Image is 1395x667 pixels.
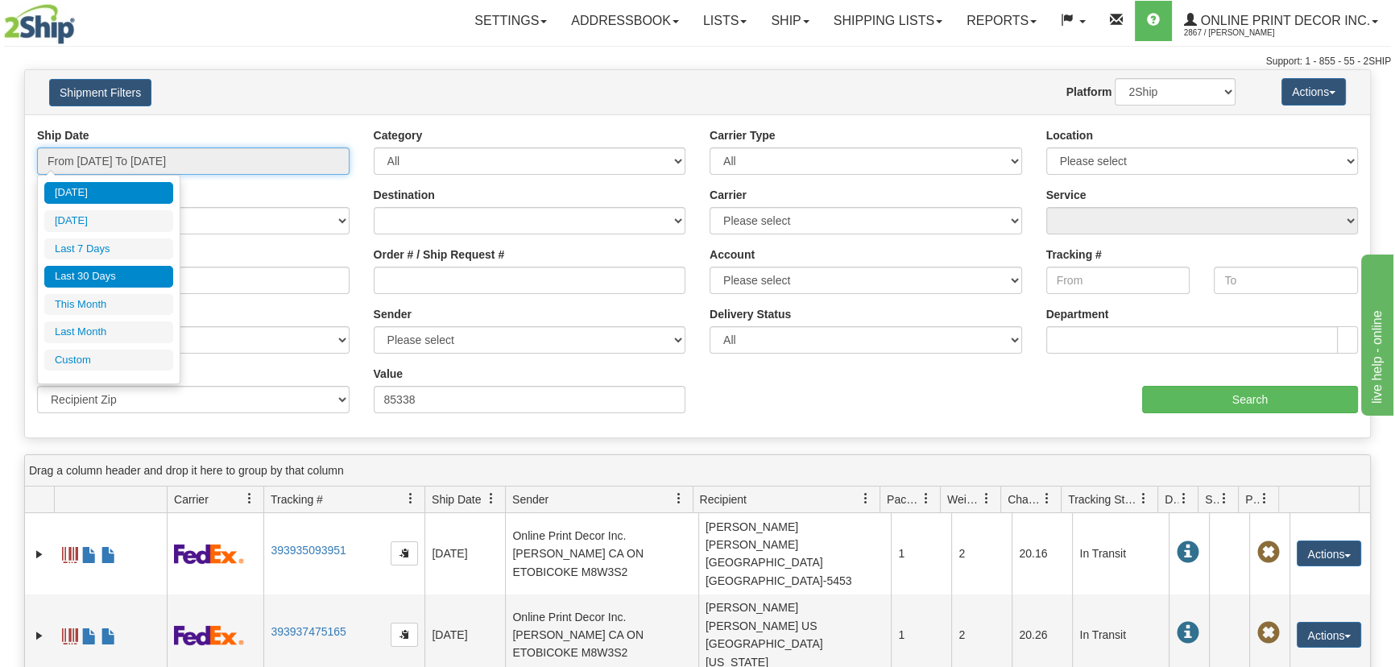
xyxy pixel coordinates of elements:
td: [PERSON_NAME] [PERSON_NAME] [GEOGRAPHIC_DATA] [GEOGRAPHIC_DATA]-5453 [698,513,892,594]
label: Platform [1066,84,1112,100]
input: From [1046,267,1190,294]
label: Ship Date [37,127,89,143]
a: Tracking # filter column settings [397,485,424,512]
span: Shipment Issues [1205,491,1219,507]
li: Custom [44,350,173,371]
label: Category [374,127,423,143]
a: Expand [31,628,48,644]
button: Actions [1281,78,1346,106]
label: Account [710,246,755,263]
a: 393937475165 [271,625,346,638]
button: Actions [1297,541,1361,566]
a: Ship Date filter column settings [478,485,505,512]
a: Online Print Decor Inc. 2867 / [PERSON_NAME] [1172,1,1390,41]
span: Sender [512,491,548,507]
a: Weight filter column settings [973,485,1000,512]
label: Carrier [710,187,747,203]
a: Delivery Status filter column settings [1170,485,1198,512]
a: Pickup Status filter column settings [1251,485,1278,512]
a: Carrier filter column settings [236,485,263,512]
span: Tracking # [271,491,323,507]
span: Ship Date [432,491,481,507]
a: USMCA CO [101,540,117,565]
span: Delivery Status [1165,491,1178,507]
div: Support: 1 - 855 - 55 - 2SHIP [4,55,1391,68]
span: Tracking Status [1068,491,1138,507]
span: In Transit [1176,541,1198,564]
li: Last Month [44,321,173,343]
span: Recipient [700,491,747,507]
a: Lists [691,1,759,41]
a: Label [62,540,78,565]
span: Carrier [174,491,209,507]
label: Order # / Ship Request # [374,246,505,263]
a: USMCA CO [101,621,117,647]
input: Search [1142,386,1358,413]
a: Commercial Invoice [81,621,97,647]
input: To [1214,267,1358,294]
span: Packages [887,491,921,507]
a: Packages filter column settings [913,485,940,512]
img: logo2867.jpg [4,4,75,44]
span: 2867 / [PERSON_NAME] [1184,25,1305,41]
a: Expand [31,546,48,562]
span: In Transit [1176,622,1198,644]
a: Reports [954,1,1049,41]
img: 2 - FedEx Express® [174,544,244,564]
a: Shipping lists [822,1,954,41]
label: Destination [374,187,435,203]
iframe: chat widget [1358,251,1393,416]
div: live help - online [12,10,149,29]
label: Carrier Type [710,127,775,143]
span: Pickup Not Assigned [1256,541,1279,564]
li: Last 7 Days [44,238,173,260]
a: Sender filter column settings [665,485,693,512]
td: 20.16 [1012,513,1072,594]
label: Sender [374,306,412,322]
span: Online Print Decor Inc. [1197,14,1370,27]
label: Tracking # [1046,246,1102,263]
button: Actions [1297,622,1361,648]
label: Delivery Status [710,306,791,322]
a: Addressbook [559,1,691,41]
div: grid grouping header [25,455,1370,487]
td: Online Print Decor Inc. [PERSON_NAME] CA ON ETOBICOKE M8W3S2 [505,513,698,594]
td: [DATE] [424,513,505,594]
span: Weight [947,491,981,507]
li: This Month [44,294,173,316]
a: Recipient filter column settings [852,485,880,512]
li: [DATE] [44,210,173,232]
span: Charge [1008,491,1041,507]
td: 2 [951,513,1012,594]
a: Charge filter column settings [1033,485,1061,512]
span: Pickup Not Assigned [1256,622,1279,644]
button: Copy to clipboard [391,623,418,647]
a: Settings [462,1,559,41]
a: Label [62,621,78,647]
button: Shipment Filters [49,79,151,106]
label: Location [1046,127,1093,143]
td: In Transit [1072,513,1169,594]
label: Value [374,366,404,382]
a: 393935093951 [271,544,346,557]
label: Service [1046,187,1087,203]
a: Shipment Issues filter column settings [1211,485,1238,512]
span: Pickup Status [1245,491,1259,507]
a: Tracking Status filter column settings [1130,485,1157,512]
td: 1 [891,513,951,594]
label: Department [1046,306,1109,322]
img: 2 - FedEx Express® [174,625,244,645]
a: Ship [759,1,821,41]
li: Last 30 Days [44,266,173,288]
li: [DATE] [44,182,173,204]
a: Commercial Invoice [81,540,97,565]
button: Copy to clipboard [391,541,418,565]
